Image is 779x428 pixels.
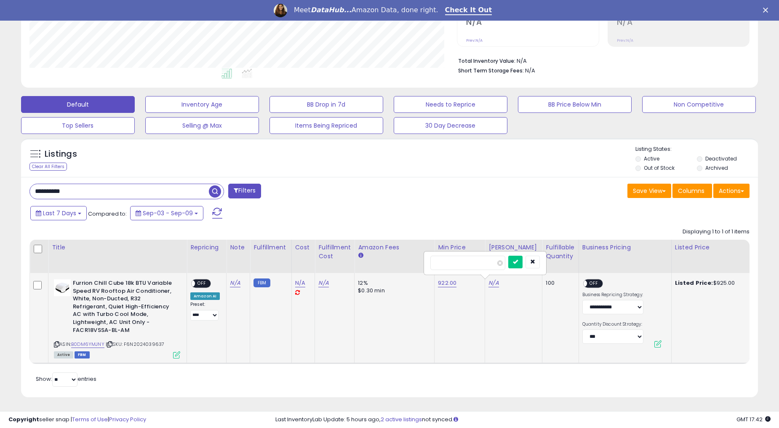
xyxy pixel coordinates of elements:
[587,280,600,287] span: OFF
[763,8,771,13] div: Close
[253,243,288,252] div: Fulfillment
[295,279,305,287] a: N/A
[21,117,135,134] button: Top Sellers
[54,279,180,358] div: ASIN:
[230,279,240,287] a: N/A
[21,96,135,113] button: Default
[45,148,77,160] h5: Listings
[438,243,481,252] div: Min Price
[381,415,422,423] a: 2 active listings
[675,279,713,287] b: Listed Price:
[675,279,745,287] div: $925.00
[438,279,456,287] a: 922.00
[358,279,428,287] div: 12%
[275,416,771,424] div: Last InventoryLab Update: 5 hours ago, not synced.
[36,375,96,383] span: Show: entries
[145,117,259,134] button: Selling @ Max
[145,96,259,113] button: Inventory Age
[143,209,193,217] span: Sep-03 - Sep-09
[73,279,175,336] b: Furrion Chill Cube 18k BTU Variable Speed RV Rooftop Air Conditioner, White, Non-Ducted, R32 Refr...
[54,351,73,358] span: All listings currently available for purchase on Amazon
[195,280,208,287] span: OFF
[394,96,507,113] button: Needs to Reprice
[274,4,287,17] img: Profile image for Georgie
[582,292,643,298] label: Business Repricing Strategy:
[29,163,67,171] div: Clear All Filters
[294,6,438,14] div: Meet Amazon Data, done right.
[644,155,659,162] label: Active
[72,415,108,423] a: Terms of Use
[582,321,643,327] label: Quantity Discount Strategy:
[318,243,351,261] div: Fulfillment Cost
[466,17,599,29] h2: N/A
[617,38,633,43] small: Prev: N/A
[52,243,183,252] div: Title
[109,415,146,423] a: Privacy Policy
[253,278,270,287] small: FBM
[713,184,750,198] button: Actions
[705,155,737,162] label: Deactivated
[617,17,750,29] h2: N/A
[358,243,431,252] div: Amazon Fees
[445,6,492,15] a: Check It Out
[130,206,203,220] button: Sep-03 - Sep-09
[43,209,76,217] span: Last 7 Days
[683,228,750,236] div: Displaying 1 to 1 of 1 items
[458,67,524,74] b: Short Term Storage Fees:
[672,184,712,198] button: Columns
[627,184,671,198] button: Save View
[8,416,146,424] div: seller snap | |
[705,164,728,171] label: Archived
[318,279,328,287] a: N/A
[311,6,352,14] i: DataHub...
[525,67,535,75] span: N/A
[644,164,675,171] label: Out of Stock
[458,55,743,65] li: N/A
[394,117,507,134] button: 30 Day Decrease
[488,279,499,287] a: N/A
[546,279,572,287] div: 100
[518,96,632,113] button: BB Price Below Min
[546,243,575,261] div: Fulfillable Quantity
[71,341,104,348] a: B0DM6YMJNY
[635,145,758,153] p: Listing States:
[54,279,71,296] img: 31M9j7Q+anL._SL40_.jpg
[8,415,39,423] strong: Copyright
[295,243,312,252] div: Cost
[30,206,87,220] button: Last 7 Days
[736,415,771,423] span: 2025-09-17 17:42 GMT
[466,38,483,43] small: Prev: N/A
[190,292,220,300] div: Amazon AI
[678,187,704,195] span: Columns
[269,117,383,134] button: Items Being Repriced
[190,302,220,321] div: Preset:
[269,96,383,113] button: BB Drop in 7d
[88,210,127,218] span: Compared to:
[230,243,246,252] div: Note
[358,287,428,294] div: $0.30 min
[358,252,363,259] small: Amazon Fees.
[458,57,515,64] b: Total Inventory Value:
[642,96,756,113] button: Non Competitive
[106,341,164,348] span: | SKU: F6N2024039637
[488,243,539,252] div: [PERSON_NAME]
[228,184,261,198] button: Filters
[675,243,748,252] div: Listed Price
[190,243,223,252] div: Repricing
[582,243,668,252] div: Business Pricing
[75,351,90,358] span: FBM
